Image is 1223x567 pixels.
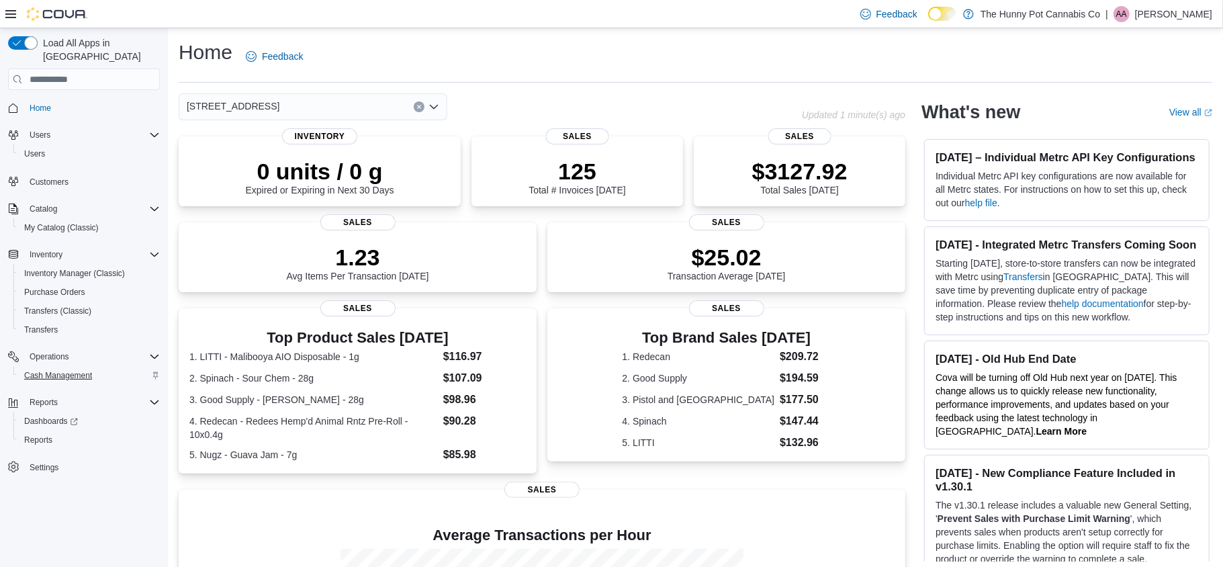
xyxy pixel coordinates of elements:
span: Cova will be turning off Old Hub next year on [DATE]. This change allows us to quickly release ne... [936,372,1177,437]
h2: What's new [921,101,1020,123]
span: Customers [30,177,69,187]
dd: $209.72 [780,349,831,365]
span: Dashboards [19,413,160,429]
span: Sales [768,128,831,144]
p: 125 [529,158,625,185]
p: Starting [DATE], store-to-store transfers can now be integrated with Metrc using in [GEOGRAPHIC_D... [936,257,1198,324]
span: Catalog [30,204,57,214]
button: Operations [3,347,165,366]
span: Settings [24,459,160,476]
span: Catalog [24,201,160,217]
span: Customers [24,173,160,189]
svg: External link [1204,109,1212,117]
span: Sales [320,214,396,230]
span: Home [30,103,51,114]
span: Feedback [262,50,303,63]
button: Settings [3,457,165,477]
span: Sales [689,214,764,230]
dt: 1. Redecan [623,350,775,363]
p: Individual Metrc API key configurations are now available for all Metrc states. For instructions ... [936,169,1198,210]
span: Reports [30,397,58,408]
dd: $194.59 [780,370,831,386]
span: Load All Apps in [GEOGRAPHIC_DATA] [38,36,160,63]
h3: [DATE] - New Compliance Feature Included in v1.30.1 [936,466,1198,493]
p: 0 units / 0 g [246,158,394,185]
dt: 2. Spinach - Sour Chem - 28g [189,372,438,385]
strong: Prevent Sales with Purchase Limit Warning [938,513,1130,524]
dd: $132.96 [780,435,831,451]
p: [PERSON_NAME] [1135,6,1212,22]
a: help file [965,198,997,208]
button: Cash Management [13,366,165,385]
span: Users [19,146,160,162]
span: Sales [689,300,764,316]
span: Operations [24,349,160,365]
span: Operations [30,351,69,362]
div: Total Sales [DATE] [752,158,848,195]
p: | [1105,6,1108,22]
span: Cash Management [19,367,160,384]
dt: 1. LITTI - Malibooya AIO Disposable - 1g [189,350,438,363]
a: Customers [24,174,74,190]
span: Transfers (Classic) [24,306,91,316]
a: Feedback [240,43,308,70]
a: Transfers [1003,271,1043,282]
p: 1.23 [287,244,429,271]
a: Dashboards [19,413,83,429]
span: Purchase Orders [19,284,160,300]
dd: $107.09 [443,370,526,386]
span: Dashboards [24,416,78,427]
h3: Top Product Sales [DATE] [189,330,526,346]
a: Transfers [19,322,63,338]
button: Catalog [3,200,165,218]
a: help documentation [1062,298,1144,309]
span: Transfers (Classic) [19,303,160,319]
p: $25.02 [668,244,786,271]
dd: $147.44 [780,413,831,429]
nav: Complex example [8,93,160,512]
strong: Learn More [1036,426,1087,437]
button: My Catalog (Classic) [13,218,165,237]
div: Expired or Expiring in Next 30 Days [246,158,394,195]
button: Inventory [24,247,68,263]
button: Purchase Orders [13,283,165,302]
dt: 3. Good Supply - [PERSON_NAME] - 28g [189,393,438,406]
dd: $85.98 [443,447,526,463]
span: Users [24,148,45,159]
span: My Catalog (Classic) [24,222,99,233]
a: Purchase Orders [19,284,91,300]
span: Reports [24,435,52,445]
a: Transfers (Classic) [19,303,97,319]
a: Home [24,100,56,116]
span: My Catalog (Classic) [19,220,160,236]
a: Reports [19,432,58,448]
span: Cash Management [24,370,92,381]
span: Inventory [282,128,357,144]
button: Clear input [414,101,424,112]
a: My Catalog (Classic) [19,220,104,236]
span: Transfers [19,322,160,338]
p: Updated 1 minute(s) ago [802,110,905,120]
span: Inventory [30,249,62,260]
span: Inventory [24,247,160,263]
span: Users [30,130,50,140]
span: Reports [24,394,160,410]
span: [STREET_ADDRESS] [187,98,279,114]
button: Inventory Manager (Classic) [13,264,165,283]
a: Inventory Manager (Classic) [19,265,130,281]
div: Transaction Average [DATE] [668,244,786,281]
button: Users [3,126,165,144]
button: Users [13,144,165,163]
span: Users [24,127,160,143]
a: View allExternal link [1169,107,1212,118]
span: Settings [30,462,58,473]
input: Dark Mode [928,7,956,21]
dt: 5. Nugz - Guava Jam - 7g [189,448,438,462]
dt: 5. LITTI [623,436,775,449]
button: Reports [3,393,165,412]
span: Sales [320,300,396,316]
h3: [DATE] - Old Hub End Date [936,352,1198,365]
span: Transfers [24,324,58,335]
span: Sales [504,482,580,498]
